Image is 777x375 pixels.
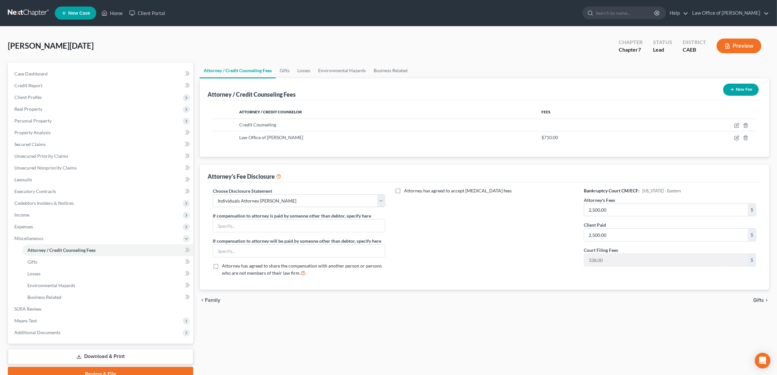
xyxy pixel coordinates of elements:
[717,39,761,53] button: Preview
[14,153,68,159] span: Unsecured Priority Claims
[8,41,94,50] span: [PERSON_NAME][DATE]
[541,135,558,140] span: $710.00
[584,204,748,216] input: 0.00
[98,7,126,19] a: Home
[584,229,748,241] input: 0.00
[14,188,56,194] span: Executory Contracts
[9,303,193,315] a: SOFA Review
[14,200,74,206] span: Codebtors Insiders & Notices
[14,224,33,229] span: Expenses
[213,245,385,257] input: Specify...
[584,247,618,253] label: Court Filing Fees
[596,7,655,19] input: Search by name...
[213,187,272,194] label: Choose Disclosure Statement
[14,236,43,241] span: Miscellaneous
[748,254,756,266] div: $
[584,221,606,228] label: Client Paid
[22,280,193,291] a: Environmental Hazards
[9,174,193,186] a: Lawsuits
[755,353,770,368] div: Open Intercom Messenger
[205,298,220,303] span: Family
[222,263,382,276] span: Attorney has agreed to share the compensation with another person or persons who are not members ...
[689,7,769,19] a: Law Office of [PERSON_NAME]
[208,90,296,98] div: Attorney / Credit Counseling Fees
[748,204,756,216] div: $
[753,298,764,303] span: Gifts
[653,46,672,54] div: Lead
[764,298,769,303] i: chevron_right
[9,139,193,150] a: Secured Claims
[14,165,77,171] span: Unsecured Nonpriority Claims
[9,150,193,162] a: Unsecured Priority Claims
[642,188,681,193] span: [US_STATE] - Eastern
[22,291,193,303] a: Business Related
[276,63,293,78] a: Gifts
[239,135,303,140] span: Law Office of [PERSON_NAME]
[9,80,193,91] a: Credit Report
[22,244,193,256] a: Attorney / Credit Counseling Fees
[8,349,193,364] a: Download & Print
[9,68,193,80] a: Case Dashboard
[9,186,193,197] a: Executory Contracts
[619,46,643,54] div: Chapter
[14,212,29,218] span: Income
[14,118,52,123] span: Personal Property
[753,298,769,303] button: Gifts chevron_right
[27,247,96,253] span: Attorney / Credit Counseling Fees
[683,39,706,46] div: District
[638,46,641,53] span: 7
[748,229,756,241] div: $
[723,84,759,96] button: New Fee
[666,7,688,19] a: Help
[584,197,615,204] label: Attorney's Fees
[14,141,46,147] span: Secured Claims
[9,162,193,174] a: Unsecured Nonpriority Claims
[683,46,706,54] div: CAEB
[68,11,90,16] span: New Case
[27,259,37,265] span: Gifts
[14,71,48,76] span: Case Dashboard
[213,237,381,244] label: If compensation to attorney will be paid by someone other than debtor, specify here
[213,220,385,232] input: Specify...
[584,254,748,266] input: 0.00
[239,122,276,127] span: Credit Counseling
[14,106,42,112] span: Real Property
[14,306,41,312] span: SOFA Review
[126,7,168,19] a: Client Portal
[370,63,412,78] a: Business Related
[14,330,60,335] span: Additional Documents
[619,39,643,46] div: Chapter
[653,39,672,46] div: Status
[239,109,302,114] span: Attorney / Credit Counselor
[27,294,61,300] span: Business Related
[14,318,37,323] span: Means Test
[200,63,276,78] a: Attorney / Credit Counseling Fees
[9,127,193,139] a: Property Analysis
[200,298,205,303] i: chevron_left
[22,268,193,280] a: Losses
[584,187,756,194] h6: Bankruptcy Court CM/ECF:
[27,283,75,288] span: Environmental Hazards
[541,109,551,114] span: Fees
[14,177,32,182] span: Lawsuits
[14,83,42,88] span: Credit Report
[22,256,193,268] a: Gifts
[404,188,512,193] span: Attorney has agreed to accept [MEDICAL_DATA] fees
[208,172,281,180] div: Attorney's Fee Disclosure
[27,271,40,276] span: Losses
[314,63,370,78] a: Environmental Hazards
[213,212,371,219] label: If compensation to attorney is paid by someone other than debtor, specify here
[14,94,41,100] span: Client Profile
[293,63,314,78] a: Losses
[14,130,51,135] span: Property Analysis
[200,298,220,303] button: chevron_left Family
